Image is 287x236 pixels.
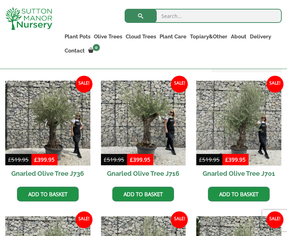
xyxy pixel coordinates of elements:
a: 0 [86,46,102,56]
span: £ [104,156,107,163]
span: £ [34,156,37,163]
span: 0 [93,44,100,51]
h2: Gnarled Olive Tree J736 [5,166,90,181]
span: £ [130,156,133,163]
bdi: 519.95 [8,156,29,163]
a: Add to basket: “Gnarled Olive Tree J701” [208,187,270,201]
bdi: 399.95 [225,156,246,163]
a: Sale! Gnarled Olive Tree J716 [101,81,186,181]
img: Gnarled Olive Tree J716 [101,81,186,166]
bdi: 399.95 [130,156,150,163]
span: Sale! [171,76,188,93]
a: Contact [63,46,86,56]
a: Sale! Gnarled Olive Tree J736 [5,81,90,181]
a: Sale! Gnarled Olive Tree J701 [196,81,281,181]
span: Sale! [171,211,188,228]
a: Plant Care [158,32,188,42]
img: Gnarled Olive Tree J701 [196,81,281,166]
a: Cloud Trees [124,32,158,42]
span: £ [225,156,228,163]
span: £ [8,156,11,163]
span: Sale! [267,76,283,93]
img: Gnarled Olive Tree J736 [5,81,90,166]
h2: Gnarled Olive Tree J716 [101,166,186,181]
a: Plant Pots [63,32,92,42]
input: Search... [125,9,282,23]
a: Add to basket: “Gnarled Olive Tree J736” [17,187,79,201]
a: Add to basket: “Gnarled Olive Tree J716” [112,187,174,201]
span: £ [199,156,202,163]
h2: Gnarled Olive Tree J701 [196,166,281,181]
span: Sale! [76,76,92,93]
a: Topiary&Other [188,32,229,42]
a: Delivery [248,32,273,42]
a: About [229,32,248,42]
bdi: 519.95 [199,156,220,163]
a: Olive Trees [92,32,124,42]
span: Sale! [76,211,92,228]
bdi: 519.95 [104,156,124,163]
img: logo [5,7,52,30]
span: Sale! [267,211,283,228]
bdi: 399.95 [34,156,55,163]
